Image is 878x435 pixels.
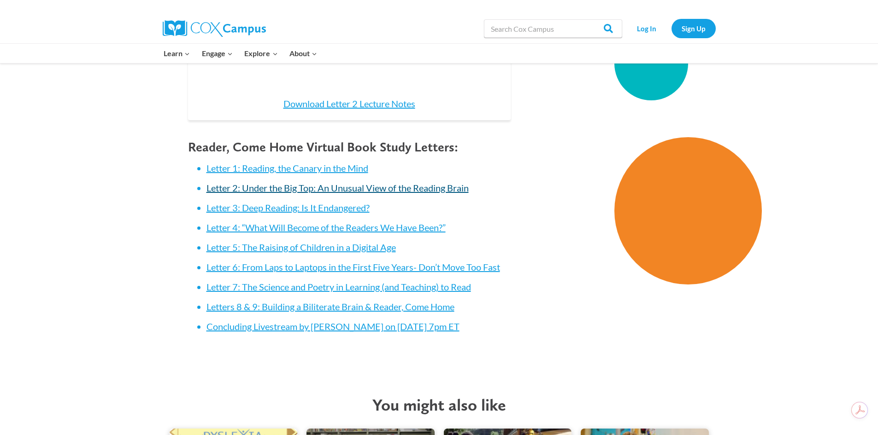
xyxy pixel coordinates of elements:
[283,98,415,109] a: Download Letter 2 Lecture Notes
[672,19,716,38] a: Sign Up
[206,182,469,193] a: Letter 2: Under the Big Top: An Unusual View of the Reading Brain
[156,395,723,415] h2: You might also like
[239,44,284,63] button: Child menu of Explore
[196,44,239,63] button: Child menu of Engage
[206,242,396,253] a: Letter 5: The Raising of Children in a Digital Age
[206,162,368,174] a: Letter 1: Reading, the Canary in the Mind
[158,44,323,63] nav: Primary Navigation
[627,19,716,38] nav: Secondary Navigation
[188,139,511,155] h4: Reader, Come Home Virtual Book Study Letters:
[206,202,370,213] a: Letter 3: Deep Reading: Is It Endangered?
[158,44,196,63] button: Child menu of Learn
[163,20,266,37] img: Cox Campus
[283,44,323,63] button: Child menu of About
[206,281,471,292] a: Letter 7: The Science and Poetry in Learning (and Teaching) to Read
[206,222,446,233] a: Letter 4: “What Will Become of the Readers We Have Been?”
[484,19,622,38] input: Search Cox Campus
[206,321,460,332] a: Concluding Livestream by [PERSON_NAME] on [DATE] 7pm ET
[627,19,667,38] a: Log In
[206,301,454,312] a: Letters 8 & 9: Building a Biliterate Brain & Reader, Come Home
[206,261,500,273] a: Letter 6: From Laps to Laptops in the First Five Years- Don’t Move Too Fast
